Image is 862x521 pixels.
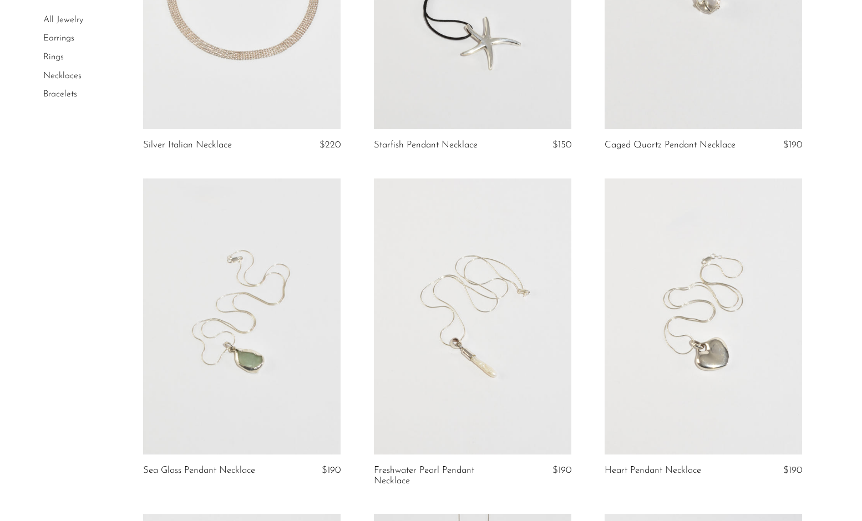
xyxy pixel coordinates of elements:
[43,71,82,80] a: Necklaces
[605,466,701,476] a: Heart Pendant Necklace
[143,466,255,476] a: Sea Glass Pendant Necklace
[552,466,571,475] span: $190
[43,53,64,62] a: Rings
[374,140,478,150] a: Starfish Pendant Necklace
[320,140,341,150] span: $220
[43,16,83,24] a: All Jewelry
[783,140,802,150] span: $190
[374,466,505,486] a: Freshwater Pearl Pendant Necklace
[322,466,341,475] span: $190
[783,466,802,475] span: $190
[552,140,571,150] span: $150
[605,140,736,150] a: Caged Quartz Pendant Necklace
[43,34,74,43] a: Earrings
[143,140,232,150] a: Silver Italian Necklace
[43,90,77,99] a: Bracelets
